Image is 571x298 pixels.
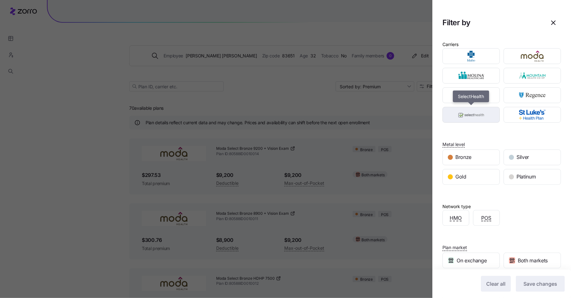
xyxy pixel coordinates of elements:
[448,69,494,82] img: Molina
[509,89,556,102] img: Regence BlueShield of Idaho
[455,153,471,161] span: Bronze
[450,214,462,222] span: HMO
[442,244,467,251] span: Plan market
[516,173,536,181] span: Platinum
[442,203,471,210] div: Network type
[509,108,556,121] img: St. Luke's Health Plan
[516,276,565,292] button: Save changes
[509,50,556,62] img: Moda Health
[457,257,487,265] span: On exchange
[481,276,511,292] button: Clear all
[442,41,459,48] div: Carriers
[482,214,492,222] span: POS
[516,153,529,161] span: Silver
[486,280,505,288] span: Clear all
[523,280,557,288] span: Save changes
[518,257,548,265] span: Both markets
[455,173,466,181] span: Gold
[448,108,494,121] img: SelectHealth
[448,50,494,62] img: BlueCross of Idaho
[442,141,465,148] span: Metal level
[448,89,494,102] img: PacificSource Health Plans
[442,18,541,27] h1: Filter by
[509,69,556,82] img: Mountain Health CO-OP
